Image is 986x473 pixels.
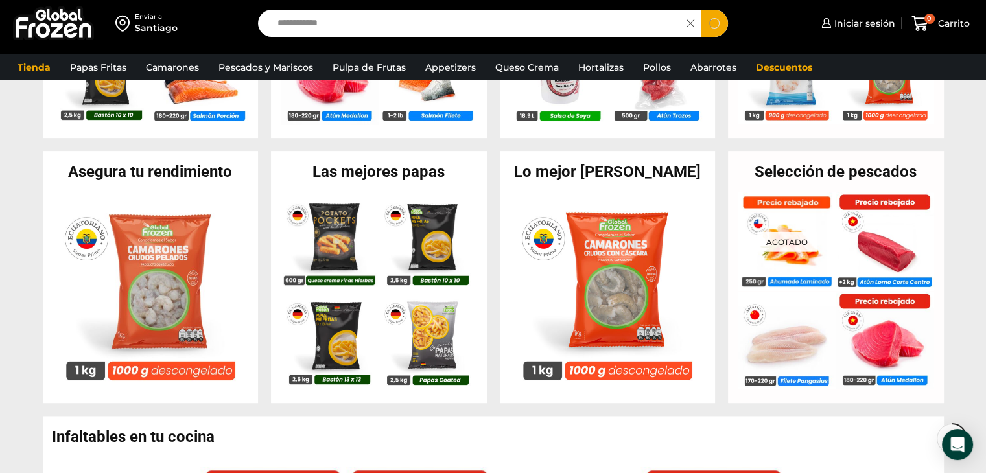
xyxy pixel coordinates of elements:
[64,55,133,80] a: Papas Fritas
[831,17,895,30] span: Iniciar sesión
[701,10,728,37] button: Search button
[139,55,205,80] a: Camarones
[115,12,135,34] img: address-field-icon.svg
[52,429,944,444] h2: Infaltables en tu cocina
[489,55,565,80] a: Queso Crema
[728,164,944,179] h2: Selección de pescados
[942,429,973,460] div: Open Intercom Messenger
[500,164,716,179] h2: Lo mejor [PERSON_NAME]
[135,12,178,21] div: Enviar a
[924,14,935,24] span: 0
[637,55,677,80] a: Pollos
[684,55,743,80] a: Abarrotes
[212,55,320,80] a: Pescados y Mariscos
[908,8,973,39] a: 0 Carrito
[935,17,970,30] span: Carrito
[419,55,482,80] a: Appetizers
[572,55,630,80] a: Hortalizas
[818,10,895,36] a: Iniciar sesión
[326,55,412,80] a: Pulpa de Frutas
[11,55,57,80] a: Tienda
[135,21,178,34] div: Santiago
[43,164,259,179] h2: Asegura tu rendimiento
[757,232,817,252] p: Agotado
[749,55,819,80] a: Descuentos
[271,164,487,179] h2: Las mejores papas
